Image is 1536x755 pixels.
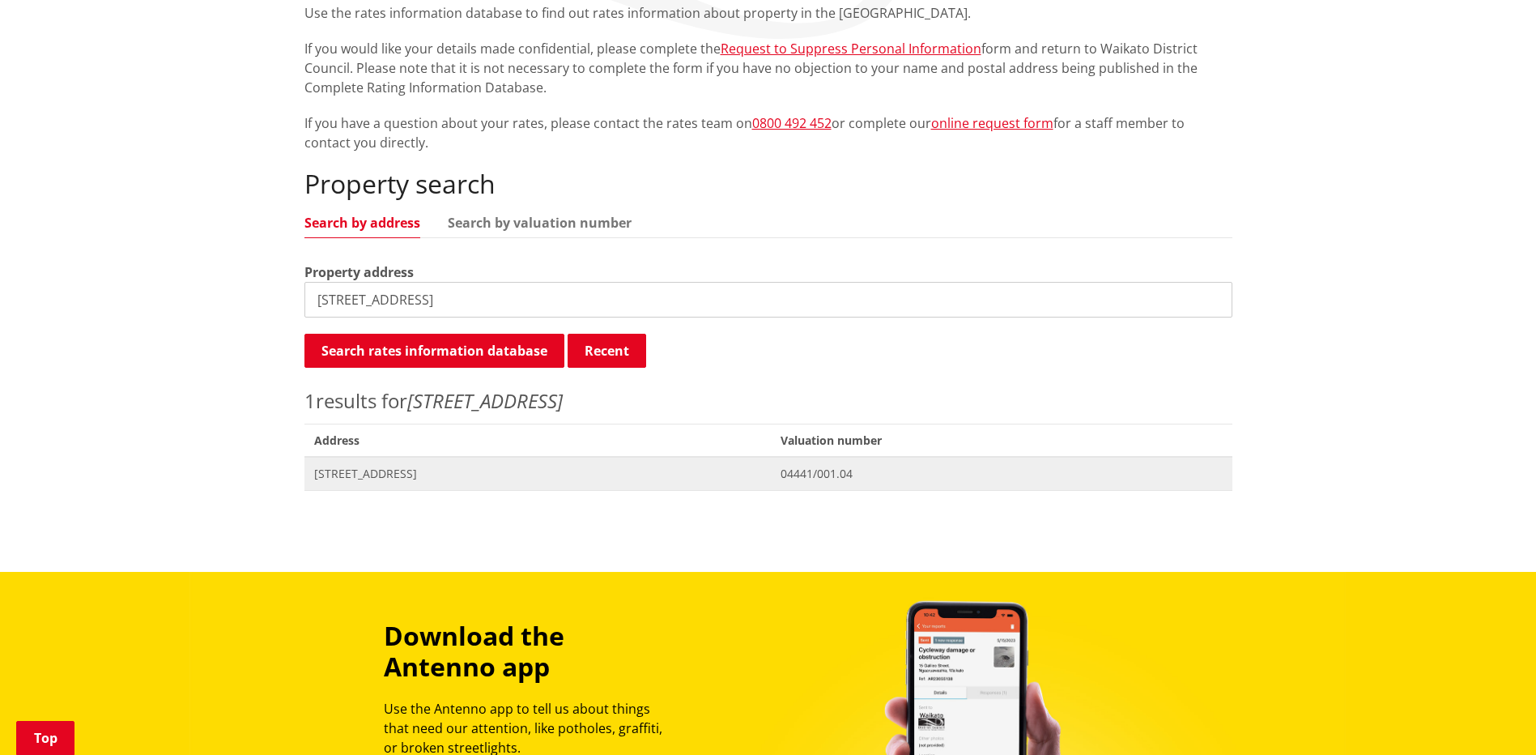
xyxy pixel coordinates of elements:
p: If you would like your details made confidential, please complete the form and return to Waikato ... [304,39,1232,97]
h2: Property search [304,168,1232,199]
a: online request form [931,114,1053,132]
span: 04441/001.04 [781,466,1222,482]
h3: Download the Antenno app [384,621,677,683]
a: Search by valuation number [448,216,632,229]
a: Top [16,721,74,755]
span: 1 [304,387,316,414]
input: e.g. Duke Street NGARUAWAHIA [304,282,1232,318]
p: If you have a question about your rates, please contact the rates team on or complete our for a s... [304,113,1232,152]
p: Use the rates information database to find out rates information about property in the [GEOGRAPHI... [304,3,1232,23]
iframe: Messenger Launcher [1462,687,1520,745]
span: Address [304,424,772,457]
a: Search by address [304,216,420,229]
label: Property address [304,262,414,282]
em: [STREET_ADDRESS] [407,387,563,414]
span: Valuation number [771,424,1232,457]
button: Recent [568,334,646,368]
a: [STREET_ADDRESS] 04441/001.04 [304,457,1232,490]
span: [STREET_ADDRESS] [314,466,762,482]
button: Search rates information database [304,334,564,368]
a: 0800 492 452 [752,114,832,132]
a: Request to Suppress Personal Information [721,40,981,58]
p: results for [304,386,1232,416]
